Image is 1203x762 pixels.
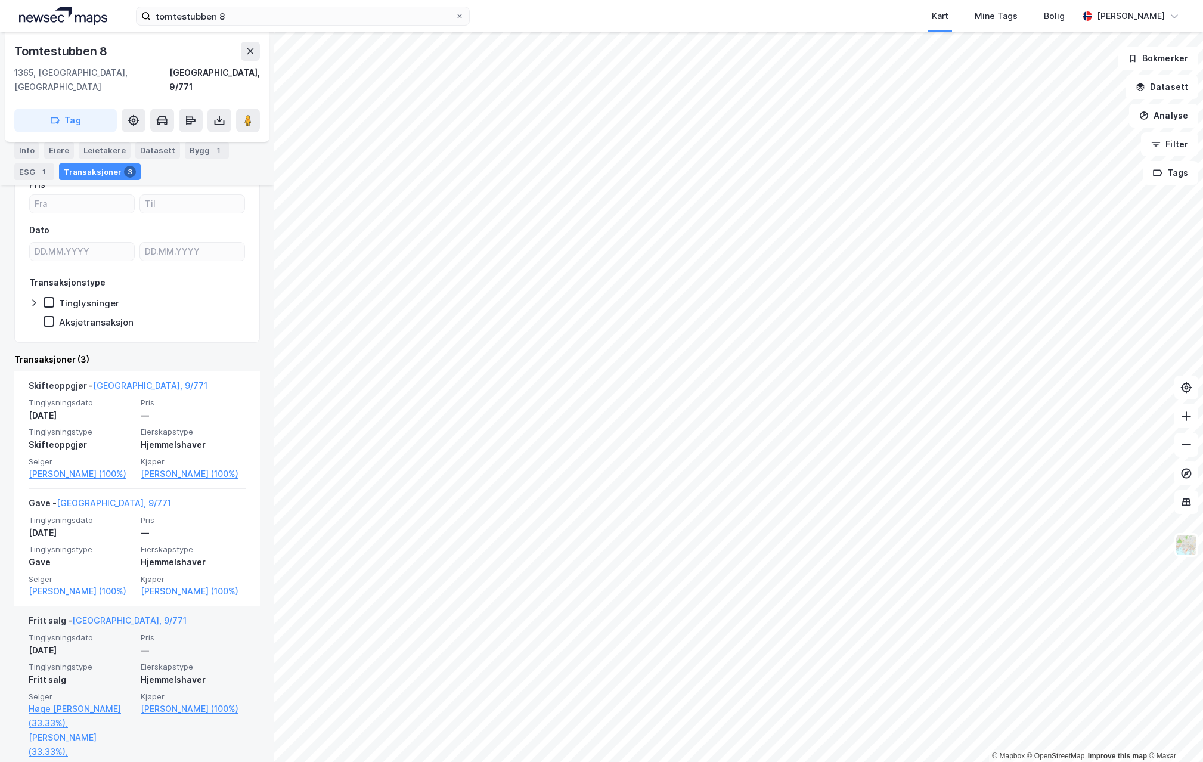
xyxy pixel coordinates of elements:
[29,223,49,237] div: Dato
[1118,47,1198,70] button: Bokmerker
[141,692,246,702] span: Kjøper
[59,317,134,328] div: Aksjetransaksjon
[141,584,246,599] a: [PERSON_NAME] (100%)
[1129,104,1198,128] button: Analyse
[29,515,134,525] span: Tinglysningsdato
[212,144,224,156] div: 1
[29,526,134,540] div: [DATE]
[29,438,134,452] div: Skifteoppgjør
[30,195,134,213] input: Fra
[29,544,134,555] span: Tinglysningstype
[29,614,187,633] div: Fritt salg -
[141,702,246,716] a: [PERSON_NAME] (100%)
[29,379,207,398] div: Skifteoppgjør -
[1175,534,1198,556] img: Z
[141,526,246,540] div: —
[29,662,134,672] span: Tinglysningstype
[1088,752,1147,760] a: Improve this map
[79,142,131,159] div: Leietakere
[57,498,171,508] a: [GEOGRAPHIC_DATA], 9/771
[140,243,244,261] input: DD.MM.YYYY
[1027,752,1085,760] a: OpenStreetMap
[29,467,134,481] a: [PERSON_NAME] (100%)
[141,643,246,658] div: —
[29,457,134,467] span: Selger
[29,398,134,408] span: Tinglysningsdato
[141,662,246,672] span: Eierskapstype
[1097,9,1165,23] div: [PERSON_NAME]
[141,408,246,423] div: —
[29,730,134,759] a: [PERSON_NAME] (33.33%),
[29,496,171,515] div: Gave -
[141,427,246,437] span: Eierskapstype
[141,673,246,687] div: Hjemmelshaver
[1044,9,1065,23] div: Bolig
[29,427,134,437] span: Tinglysningstype
[169,66,260,94] div: [GEOGRAPHIC_DATA], 9/771
[140,195,244,213] input: Til
[30,243,134,261] input: DD.MM.YYYY
[59,163,141,180] div: Transaksjoner
[141,398,246,408] span: Pris
[29,408,134,423] div: [DATE]
[14,163,54,180] div: ESG
[14,42,110,61] div: Tomtestubben 8
[29,275,106,290] div: Transaksjonstype
[29,673,134,687] div: Fritt salg
[1143,705,1203,762] iframe: Chat Widget
[29,692,134,702] span: Selger
[14,109,117,132] button: Tag
[992,752,1025,760] a: Mapbox
[141,457,246,467] span: Kjøper
[1143,161,1198,185] button: Tags
[185,142,229,159] div: Bygg
[124,166,136,178] div: 3
[1126,75,1198,99] button: Datasett
[141,544,246,555] span: Eierskapstype
[932,9,948,23] div: Kart
[135,142,180,159] div: Datasett
[1141,132,1198,156] button: Filter
[29,574,134,584] span: Selger
[59,298,119,309] div: Tinglysninger
[141,574,246,584] span: Kjøper
[29,702,134,730] a: Høge [PERSON_NAME] (33.33%),
[29,584,134,599] a: [PERSON_NAME] (100%)
[38,166,49,178] div: 1
[14,142,39,159] div: Info
[141,555,246,569] div: Hjemmelshaver
[141,633,246,643] span: Pris
[14,352,260,367] div: Transaksjoner (3)
[141,438,246,452] div: Hjemmelshaver
[14,66,169,94] div: 1365, [GEOGRAPHIC_DATA], [GEOGRAPHIC_DATA]
[93,380,207,391] a: [GEOGRAPHIC_DATA], 9/771
[29,643,134,658] div: [DATE]
[29,555,134,569] div: Gave
[44,142,74,159] div: Eiere
[29,633,134,643] span: Tinglysningsdato
[19,7,107,25] img: logo.a4113a55bc3d86da70a041830d287a7e.svg
[72,615,187,625] a: [GEOGRAPHIC_DATA], 9/771
[141,467,246,481] a: [PERSON_NAME] (100%)
[151,7,455,25] input: Søk på adresse, matrikkel, gårdeiere, leietakere eller personer
[141,515,246,525] span: Pris
[975,9,1018,23] div: Mine Tags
